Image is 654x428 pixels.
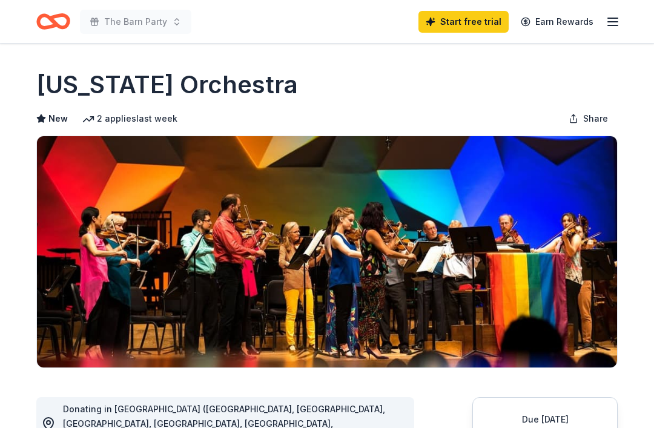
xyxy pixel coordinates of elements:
[559,107,618,131] button: Share
[418,11,509,33] a: Start free trial
[36,7,70,36] a: Home
[583,111,608,126] span: Share
[36,68,298,102] h1: [US_STATE] Orchestra
[82,111,177,126] div: 2 applies last week
[48,111,68,126] span: New
[487,412,603,427] div: Due [DATE]
[514,11,601,33] a: Earn Rewards
[37,136,617,367] img: Image for Minnesota Orchestra
[80,10,191,34] button: The Barn Party
[104,15,167,29] span: The Barn Party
